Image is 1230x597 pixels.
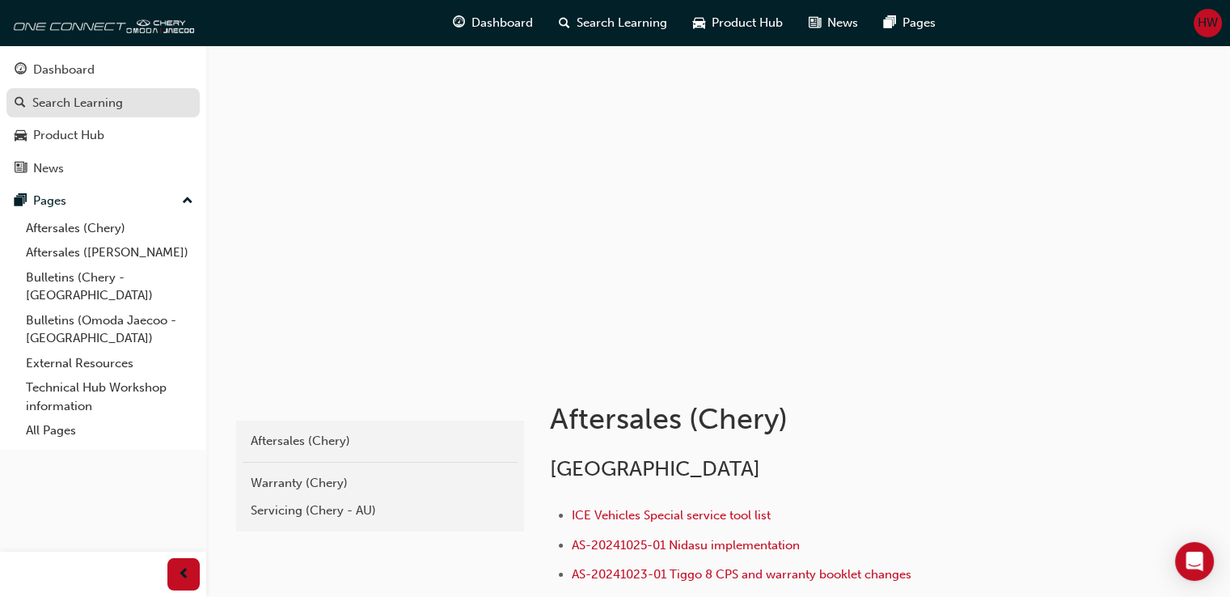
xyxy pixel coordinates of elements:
a: Aftersales (Chery) [243,427,518,455]
div: Search Learning [32,94,123,112]
a: AS-20241025-01 Nidasu implementation [572,538,800,553]
div: Open Intercom Messenger [1175,542,1214,581]
span: Search Learning [577,14,667,32]
a: ICE Vehicles Special service tool list [572,508,771,523]
button: Pages [6,186,200,216]
h1: Aftersales (Chery) [550,401,1080,437]
a: search-iconSearch Learning [546,6,680,40]
span: HW [1198,14,1218,32]
div: Product Hub [33,126,104,145]
a: Product Hub [6,121,200,150]
span: [GEOGRAPHIC_DATA] [550,456,760,481]
span: news-icon [809,13,821,33]
a: News [6,154,200,184]
div: News [33,159,64,178]
span: guage-icon [453,13,465,33]
div: Servicing (Chery - AU) [251,502,509,520]
a: car-iconProduct Hub [680,6,796,40]
a: Aftersales (Chery) [19,216,200,241]
a: pages-iconPages [871,6,949,40]
a: guage-iconDashboard [440,6,546,40]
a: Search Learning [6,88,200,118]
span: news-icon [15,162,27,176]
a: External Resources [19,351,200,376]
button: DashboardSearch LearningProduct HubNews [6,52,200,186]
span: News [827,14,858,32]
span: Pages [902,14,936,32]
span: car-icon [15,129,27,143]
img: oneconnect [8,6,194,39]
a: Technical Hub Workshop information [19,375,200,418]
span: search-icon [15,96,26,111]
button: HW [1194,9,1222,37]
div: Dashboard [33,61,95,79]
span: search-icon [559,13,570,33]
span: pages-icon [15,194,27,209]
div: Warranty (Chery) [251,474,509,493]
a: AS-20241023-01 Tiggo 8 CPS and warranty booklet changes [572,567,911,582]
span: pages-icon [884,13,896,33]
a: Dashboard [6,55,200,85]
a: Bulletins (Chery - [GEOGRAPHIC_DATA]) [19,265,200,308]
div: Aftersales (Chery) [251,432,509,451]
span: Product Hub [712,14,783,32]
div: Pages [33,192,66,210]
a: Bulletins (Omoda Jaecoo - [GEOGRAPHIC_DATA]) [19,308,200,351]
a: All Pages [19,418,200,443]
a: Warranty (Chery) [243,469,518,497]
span: car-icon [693,13,705,33]
span: Dashboard [471,14,533,32]
a: Servicing (Chery - AU) [243,497,518,525]
a: news-iconNews [796,6,871,40]
span: guage-icon [15,63,27,78]
span: up-icon [182,191,193,212]
a: Aftersales ([PERSON_NAME]) [19,240,200,265]
span: prev-icon [178,565,190,585]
